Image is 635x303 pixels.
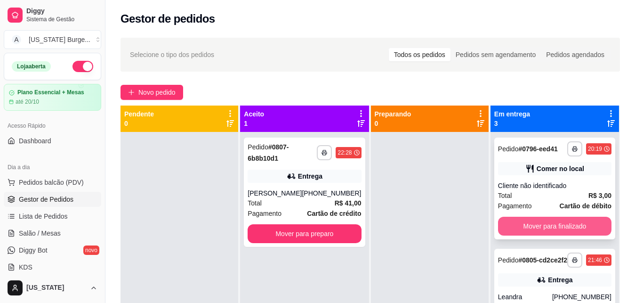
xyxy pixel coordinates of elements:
div: Comer no local [537,164,584,173]
div: Pedidos sem agendamento [450,48,541,61]
div: 20:19 [588,145,602,153]
div: Todos os pedidos [389,48,450,61]
div: [US_STATE] Burge ... [29,35,90,44]
strong: Cartão de débito [560,202,611,210]
div: Entrega [298,172,322,181]
button: Mover para finalizado [498,217,611,236]
div: Acesso Rápido [4,118,101,133]
button: [US_STATE] [4,277,101,299]
strong: R$ 3,00 [588,192,611,199]
span: Pagamento [248,208,281,219]
p: 0 [375,119,411,128]
span: Diggy [26,7,97,16]
div: 22:28 [338,149,352,156]
button: Select a team [4,30,101,49]
div: Dia a dia [4,160,101,175]
span: Dashboard [19,136,51,146]
span: Total [498,190,512,201]
div: [PHONE_NUMBER] [552,292,611,302]
span: Pedido [248,143,268,151]
span: Pedidos balcão (PDV) [19,178,84,187]
a: DiggySistema de Gestão [4,4,101,26]
strong: R$ 41,00 [335,199,362,207]
span: Total [248,198,262,208]
p: Aceito [244,109,264,119]
article: Plano Essencial + Mesas [17,89,84,96]
button: Pedidos balcão (PDV) [4,175,101,190]
div: 21:46 [588,256,602,264]
p: 3 [494,119,530,128]
span: Pagamento [498,201,532,211]
div: [PERSON_NAME] [248,188,302,198]
div: Leandra [498,292,552,302]
strong: # 0807-6b8b10d1 [248,143,289,162]
span: Selecione o tipo dos pedidos [130,49,214,60]
span: Diggy Bot [19,246,48,255]
p: 0 [124,119,154,128]
span: KDS [19,262,32,272]
p: 1 [244,119,264,128]
button: Novo pedido [121,85,183,100]
div: Entrega [548,275,572,285]
a: Diggy Botnovo [4,243,101,258]
div: Cliente não identificado [498,181,611,190]
span: Lista de Pedidos [19,212,68,221]
a: KDS [4,260,101,275]
span: Gestor de Pedidos [19,195,73,204]
a: Lista de Pedidos [4,209,101,224]
span: Sistema de Gestão [26,16,97,23]
article: até 20/10 [16,98,39,106]
div: Loja aberta [12,61,51,72]
span: plus [128,89,135,96]
span: A [12,35,21,44]
h2: Gestor de pedidos [121,11,215,26]
a: Plano Essencial + Mesasaté 20/10 [4,84,101,111]
strong: # 0796-eed41 [518,145,557,153]
span: Pedido [498,256,519,264]
span: Novo pedido [138,87,176,98]
a: Salão / Mesas [4,226,101,241]
a: Dashboard [4,133,101,148]
p: Pendente [124,109,154,119]
div: [PHONE_NUMBER] [302,188,361,198]
strong: # 0805-cd2ce2f2 [518,256,567,264]
p: Em entrega [494,109,530,119]
button: Mover para preparo [248,224,361,243]
button: Alterar Status [72,61,93,72]
a: Gestor de Pedidos [4,192,101,207]
span: [US_STATE] [26,284,86,292]
strong: Cartão de crédito [307,210,361,217]
span: Salão / Mesas [19,229,61,238]
span: Pedido [498,145,519,153]
p: Preparando [375,109,411,119]
div: Pedidos agendados [541,48,610,61]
